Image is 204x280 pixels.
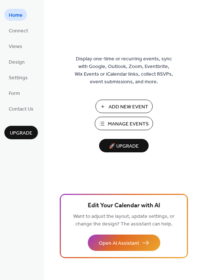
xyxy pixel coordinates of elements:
[9,59,25,66] span: Design
[88,201,160,211] span: Edit Your Calendar with AI
[4,56,29,68] a: Design
[4,9,27,21] a: Home
[95,117,153,130] button: Manage Events
[108,120,149,128] span: Manage Events
[4,24,32,36] a: Connect
[9,90,20,97] span: Form
[10,129,32,137] span: Upgrade
[73,212,174,229] span: Want to adjust the layout, update settings, or change the design? The assistant can help.
[109,103,148,111] span: Add New Event
[99,240,139,247] span: Open AI Assistant
[4,103,38,115] a: Contact Us
[9,27,28,35] span: Connect
[4,71,32,83] a: Settings
[103,141,144,151] span: 🚀 Upgrade
[9,12,23,19] span: Home
[4,40,27,52] a: Views
[9,74,28,82] span: Settings
[95,100,153,113] button: Add New Event
[99,139,149,152] button: 🚀 Upgrade
[9,43,22,51] span: Views
[75,55,173,86] span: Display one-time or recurring events, sync with Google, Outlook, Zoom, Eventbrite, Wix Events or ...
[4,87,24,99] a: Form
[9,105,34,113] span: Contact Us
[88,235,160,251] button: Open AI Assistant
[4,126,38,139] button: Upgrade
